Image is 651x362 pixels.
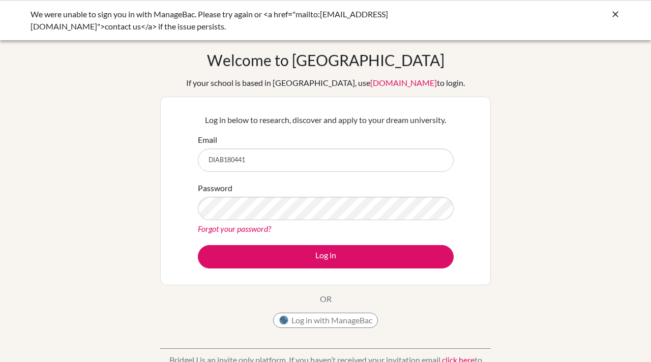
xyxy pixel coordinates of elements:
label: Password [198,182,232,194]
button: Log in [198,245,454,268]
p: Log in below to research, discover and apply to your dream university. [198,114,454,126]
div: If your school is based in [GEOGRAPHIC_DATA], use to login. [186,77,465,89]
div: We were unable to sign you in with ManageBac. Please try again or <a href="mailto:[EMAIL_ADDRESS]... [31,8,468,33]
button: Log in with ManageBac [273,313,378,328]
a: Forgot your password? [198,224,271,233]
p: OR [320,293,332,305]
a: [DOMAIN_NAME] [370,78,437,87]
h1: Welcome to [GEOGRAPHIC_DATA] [207,51,445,69]
label: Email [198,134,217,146]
